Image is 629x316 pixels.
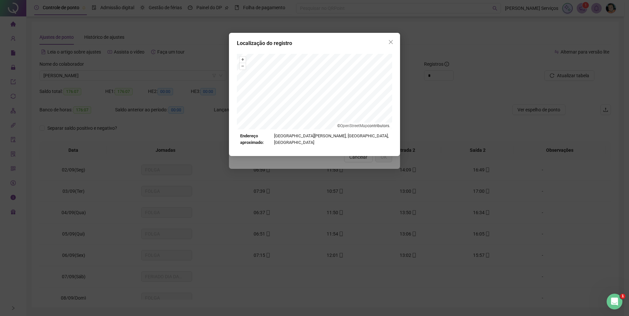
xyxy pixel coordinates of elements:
[340,124,367,128] a: OpenStreetMap
[237,39,392,47] div: Localização do registro
[388,39,393,45] span: close
[240,133,389,146] div: [GEOGRAPHIC_DATA][PERSON_NAME], [GEOGRAPHIC_DATA], [GEOGRAPHIC_DATA]
[239,56,246,63] button: +
[386,37,396,47] button: Close
[239,63,246,69] button: –
[240,133,271,146] strong: Endereço aproximado:
[607,294,622,309] iframe: Intercom live chat
[337,124,390,128] li: © contributors.
[620,294,625,299] span: 1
